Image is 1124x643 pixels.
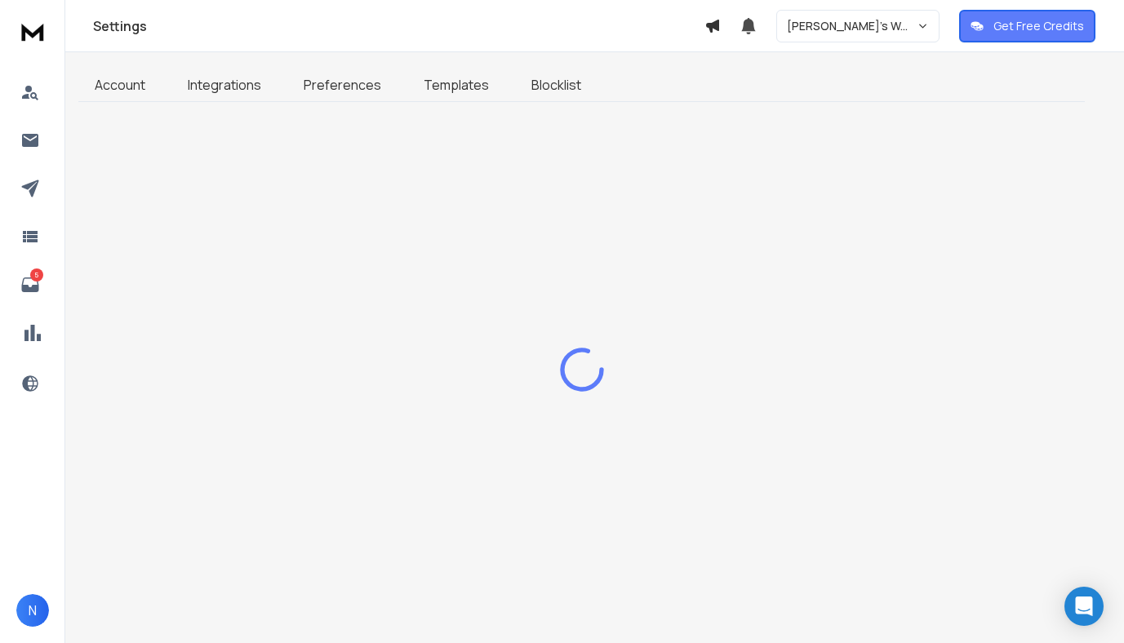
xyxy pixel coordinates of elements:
[407,69,505,101] a: Templates
[16,594,49,627] button: N
[1064,587,1104,626] div: Open Intercom Messenger
[16,16,49,47] img: logo
[993,18,1084,34] p: Get Free Credits
[171,69,278,101] a: Integrations
[78,69,162,101] a: Account
[959,10,1095,42] button: Get Free Credits
[287,69,398,101] a: Preferences
[30,268,43,282] p: 5
[787,18,917,34] p: [PERSON_NAME]'s Workspace
[14,268,47,301] a: 5
[93,16,704,36] h1: Settings
[515,69,598,101] a: Blocklist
